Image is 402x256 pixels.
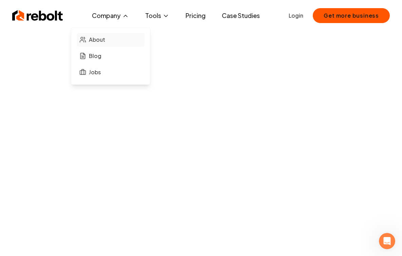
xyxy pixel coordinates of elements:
span: About [89,36,105,44]
button: Company [87,9,134,22]
a: Blog [77,49,145,63]
a: About [77,33,145,46]
a: Case Studies [216,9,265,22]
button: Tools [140,9,175,22]
span: Blog [89,52,101,60]
button: Get more business [313,8,390,23]
a: Login [289,12,303,20]
span: Jobs [89,68,101,76]
img: Rebolt Logo [12,9,63,22]
iframe: Intercom live chat [379,233,395,249]
a: Jobs [77,65,145,79]
a: Pricing [180,9,211,22]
